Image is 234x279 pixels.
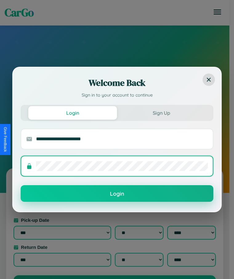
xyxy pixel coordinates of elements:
button: Login [21,185,213,202]
button: Login [28,106,117,120]
h2: Welcome Back [21,77,213,89]
button: Sign Up [117,106,206,120]
p: Sign in to your account to continue [21,92,213,99]
div: Give Feedback [3,127,7,152]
